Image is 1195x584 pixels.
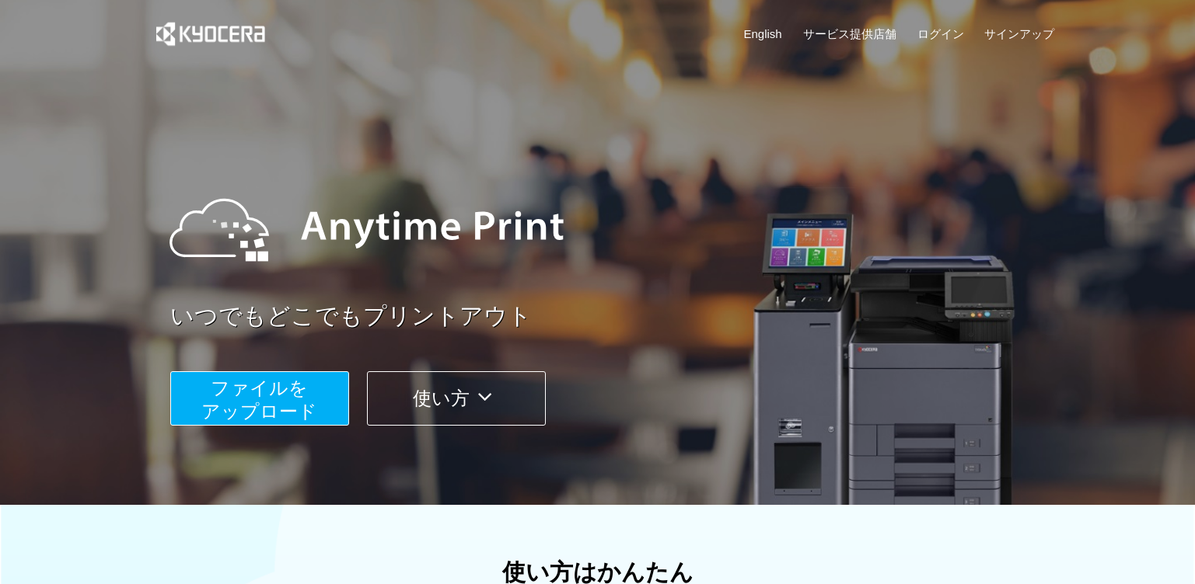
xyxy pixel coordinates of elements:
a: サインアップ [984,26,1054,42]
a: English [744,26,782,42]
button: 使い方 [367,371,546,426]
a: いつでもどこでもプリントアウト [170,300,1064,333]
a: ログイン [917,26,964,42]
span: ファイルを ​​アップロード [201,377,317,422]
a: サービス提供店舗 [803,26,896,42]
button: ファイルを​​アップロード [170,371,349,426]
